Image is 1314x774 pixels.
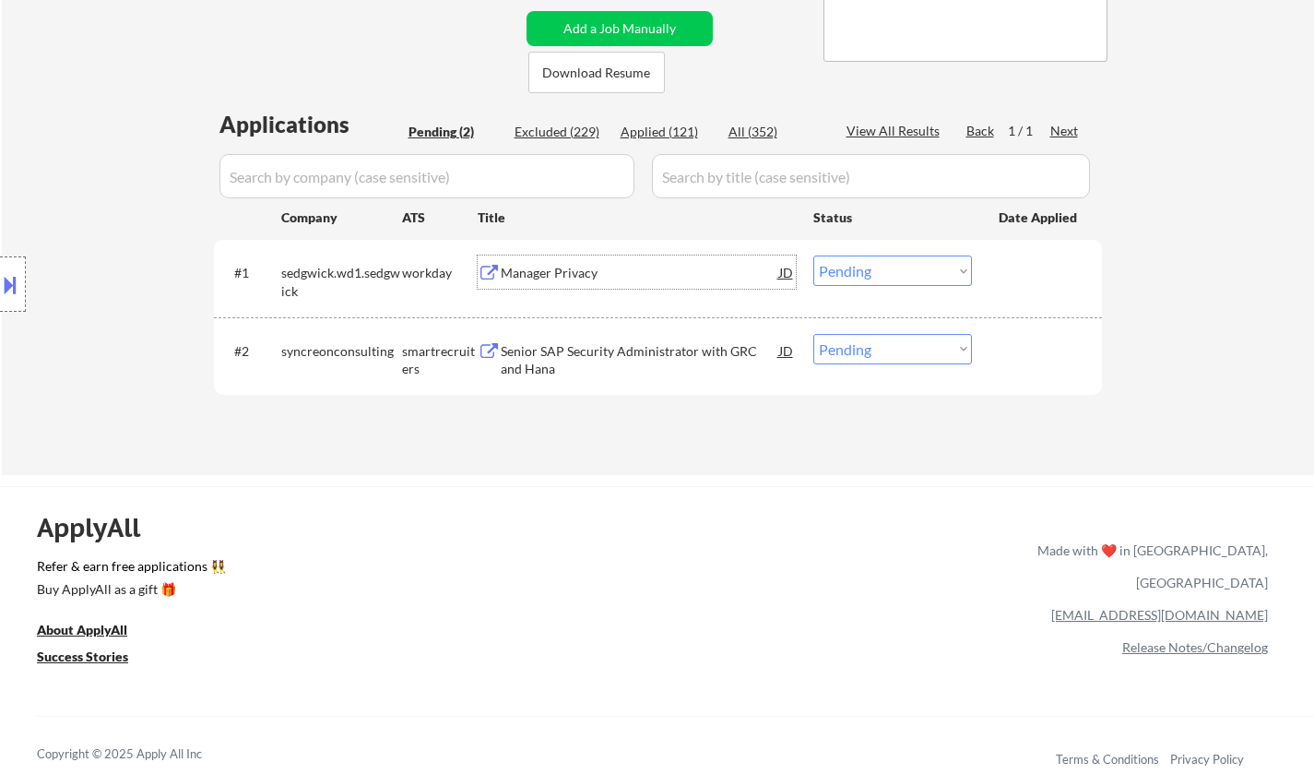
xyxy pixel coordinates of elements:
div: sedgwick.wd1.sedgwick [281,264,402,300]
div: Next [1050,122,1080,140]
a: Privacy Policy [1170,752,1244,767]
div: Buy ApplyAll as a gift 🎁 [37,583,221,596]
div: ApplyAll [37,512,161,543]
div: Applied (121) [621,123,713,141]
u: Success Stories [37,649,128,664]
a: Terms & Conditions [1056,752,1159,767]
div: View All Results [846,122,945,140]
button: Add a Job Manually [527,11,713,46]
div: All (352) [728,123,821,141]
input: Search by company (case sensitive) [219,154,634,198]
div: Senior SAP Security Administrator with GRC and Hana [501,342,779,378]
div: Manager Privacy [501,264,779,282]
div: Excluded (229) [515,123,607,141]
a: Buy ApplyAll as a gift 🎁 [37,579,221,602]
a: Release Notes/Changelog [1122,639,1268,655]
u: About ApplyAll [37,622,127,637]
div: smartrecruiters [402,342,478,378]
div: Company [281,208,402,227]
div: Date Applied [999,208,1080,227]
div: workday [402,264,478,282]
input: Search by title (case sensitive) [652,154,1090,198]
a: Success Stories [37,647,153,670]
div: Status [813,200,972,233]
div: Copyright © 2025 Apply All Inc [37,745,249,764]
div: JD [777,256,796,289]
div: ATS [402,208,478,227]
div: JD [777,334,796,367]
div: Back [966,122,996,140]
a: About ApplyAll [37,620,153,643]
button: Download Resume [528,52,665,93]
div: Pending (2) [408,123,501,141]
a: Refer & earn free applications 👯‍♀️ [37,560,652,579]
div: syncreonconsulting [281,342,402,361]
div: Title [478,208,796,227]
div: 1 / 1 [1008,122,1050,140]
a: [EMAIL_ADDRESS][DOMAIN_NAME] [1051,607,1268,623]
div: Made with ❤️ in [GEOGRAPHIC_DATA], [GEOGRAPHIC_DATA] [1030,534,1268,599]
